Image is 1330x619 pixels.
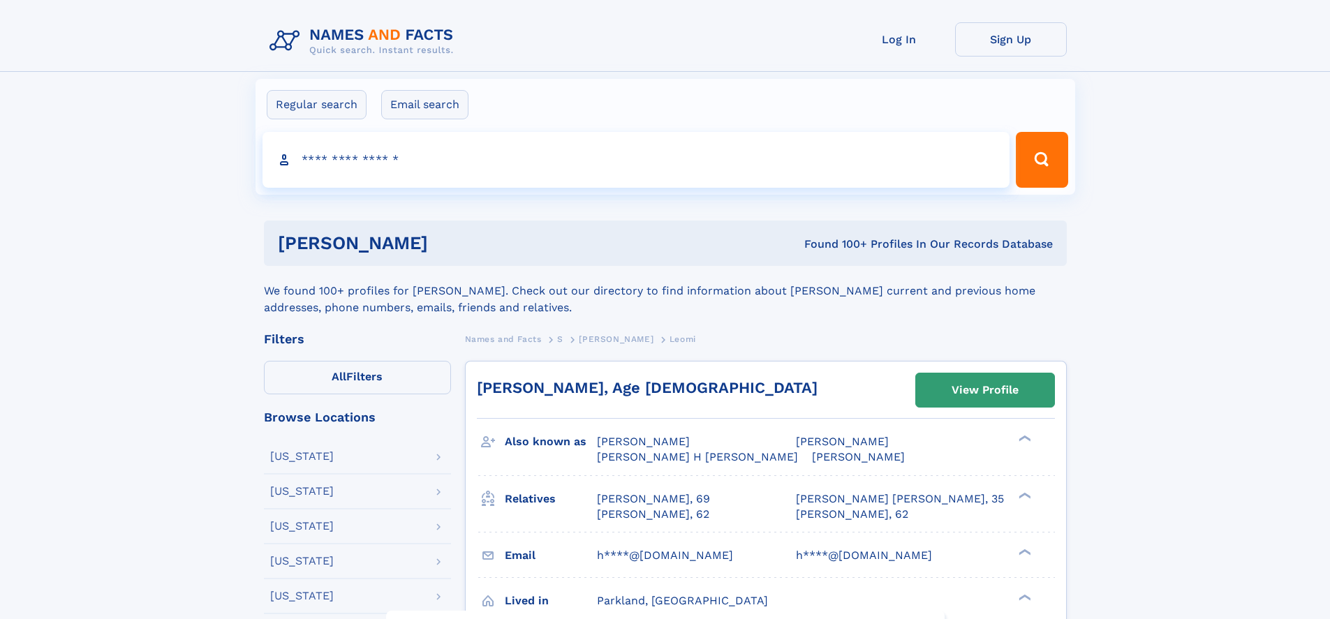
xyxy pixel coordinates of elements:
div: We found 100+ profiles for [PERSON_NAME]. Check out our directory to find information about [PERS... [264,266,1067,316]
div: Browse Locations [264,411,451,424]
button: Search Button [1016,132,1067,188]
label: Regular search [267,90,367,119]
span: [PERSON_NAME] [579,334,653,344]
span: S [557,334,563,344]
span: All [332,370,346,383]
div: View Profile [952,374,1019,406]
span: [PERSON_NAME] [796,435,889,448]
img: Logo Names and Facts [264,22,465,60]
a: [PERSON_NAME], Age [DEMOGRAPHIC_DATA] [477,379,818,396]
label: Email search [381,90,468,119]
div: [US_STATE] [270,521,334,532]
div: Found 100+ Profiles In Our Records Database [616,237,1053,252]
a: Names and Facts [465,330,542,348]
div: [US_STATE] [270,555,334,567]
div: [US_STATE] [270,486,334,497]
a: S [557,330,563,348]
a: [PERSON_NAME], 62 [796,507,908,522]
a: Sign Up [955,22,1067,57]
h3: Also known as [505,430,597,454]
h3: Relatives [505,487,597,511]
span: [PERSON_NAME] [812,450,905,463]
a: View Profile [916,373,1054,407]
div: ❯ [1015,547,1032,556]
div: ❯ [1015,434,1032,443]
h3: Email [505,544,597,567]
label: Filters [264,361,451,394]
h1: [PERSON_NAME] [278,234,616,252]
a: Log In [843,22,955,57]
span: Parkland, [GEOGRAPHIC_DATA] [597,594,768,607]
span: [PERSON_NAME] [597,435,690,448]
a: [PERSON_NAME], 69 [597,491,710,507]
div: [US_STATE] [270,590,334,602]
div: Filters [264,333,451,345]
h3: Lived in [505,589,597,613]
div: [US_STATE] [270,451,334,462]
a: [PERSON_NAME] [PERSON_NAME], 35 [796,491,1004,507]
span: Leomi [670,334,696,344]
span: [PERSON_NAME] H [PERSON_NAME] [597,450,798,463]
a: [PERSON_NAME] [579,330,653,348]
div: ❯ [1015,592,1032,602]
div: ❯ [1015,491,1032,500]
a: [PERSON_NAME], 62 [597,507,709,522]
input: search input [263,132,1010,188]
